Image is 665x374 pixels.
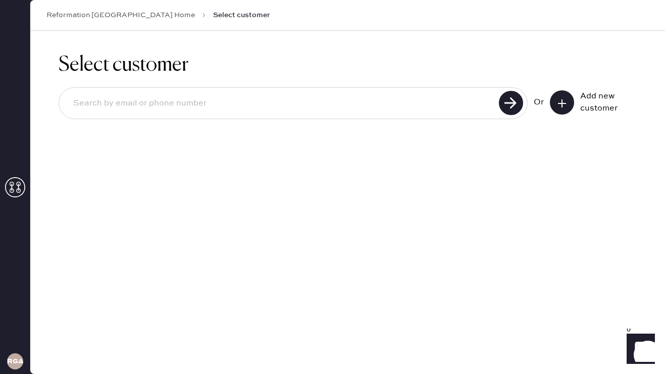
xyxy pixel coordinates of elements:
a: Reformation [GEOGRAPHIC_DATA] Home [46,10,195,20]
span: Select customer [213,10,270,20]
div: Or [534,96,544,109]
iframe: Front Chat [617,329,660,372]
h1: Select customer [59,53,637,77]
h3: RGA [7,358,23,365]
div: Add new customer [580,90,631,115]
input: Search by email or phone number [65,92,496,115]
